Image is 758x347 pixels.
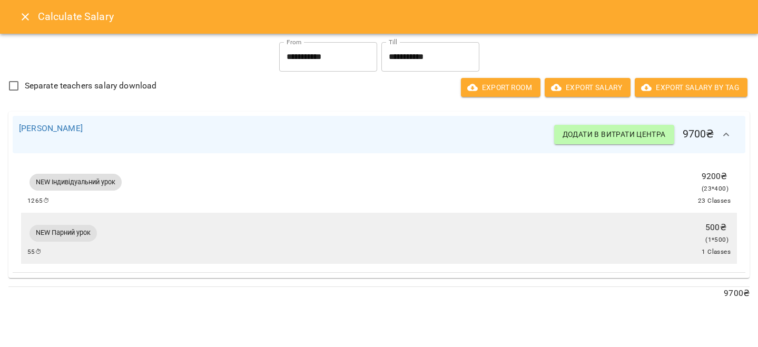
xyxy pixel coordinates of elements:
[27,196,50,206] span: 1265 ⏱
[29,228,97,237] span: NEW Парний урок
[702,170,729,183] p: 9200 ₴
[635,78,747,97] button: Export Salary by Tag
[698,196,731,206] span: 23 Classes
[19,123,83,133] a: [PERSON_NAME]
[702,247,731,257] span: 1 Classes
[25,80,157,92] span: Separate teachers salary download
[13,4,38,29] button: Close
[702,185,729,192] span: ( 23 * 400 )
[461,78,540,97] button: Export room
[545,78,631,97] button: Export Salary
[29,177,122,187] span: NEW Індивідуальний урок
[38,8,745,25] h6: Calculate Salary
[553,81,622,94] span: Export Salary
[554,125,674,144] button: Додати в витрати центра
[563,128,666,141] span: Додати в витрати центра
[705,221,729,234] p: 500 ₴
[643,81,739,94] span: Export Salary by Tag
[705,236,729,243] span: ( 1 * 500 )
[469,81,532,94] span: Export room
[554,122,739,147] h6: 9700 ₴
[27,247,42,257] span: 55 ⏱
[8,287,750,300] p: 9700 ₴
